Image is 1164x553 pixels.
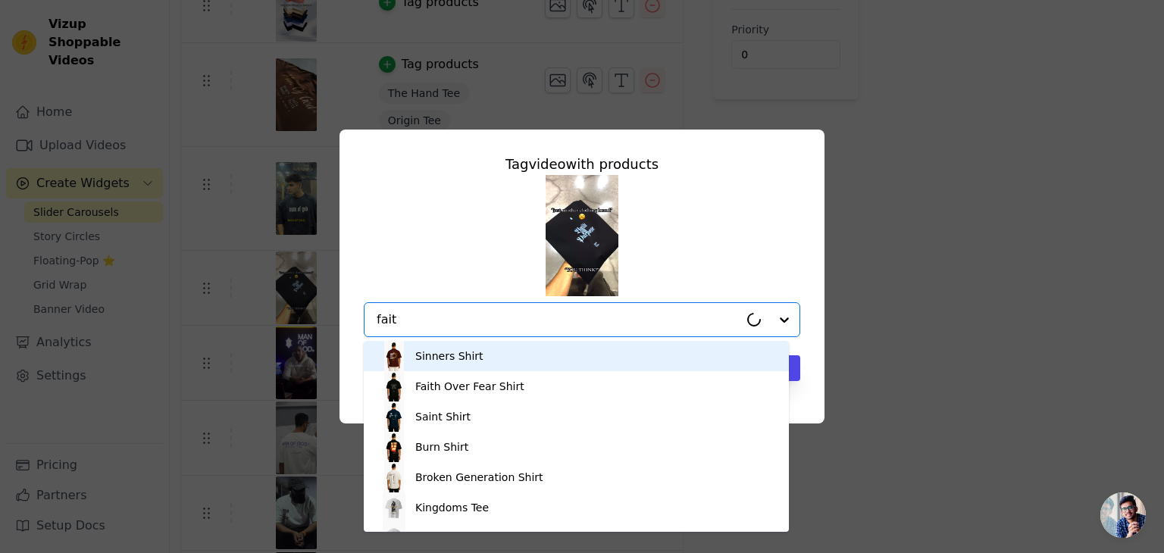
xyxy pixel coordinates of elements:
[379,492,409,523] img: product thumbnail
[415,530,472,545] div: Phrase Tee
[415,409,471,424] div: Saint Shirt
[415,500,489,515] div: Kingdoms Tee
[1100,492,1146,538] a: Open chat
[546,175,618,296] img: reel-preview-c05f63-a4.myshopify.com-3701077472585420840_64451775972.jpeg
[415,379,524,394] div: Faith Over Fear Shirt
[415,348,483,364] div: Sinners Shirt
[379,371,409,401] img: product thumbnail
[364,154,800,175] div: Tag video with products
[379,341,409,371] img: product thumbnail
[379,432,409,462] img: product thumbnail
[379,462,409,492] img: product thumbnail
[379,401,409,432] img: product thumbnail
[415,439,468,455] div: Burn Shirt
[377,311,739,329] input: Search by product title or paste product URL
[415,470,543,485] div: Broken Generation Shirt
[379,523,409,553] img: product thumbnail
